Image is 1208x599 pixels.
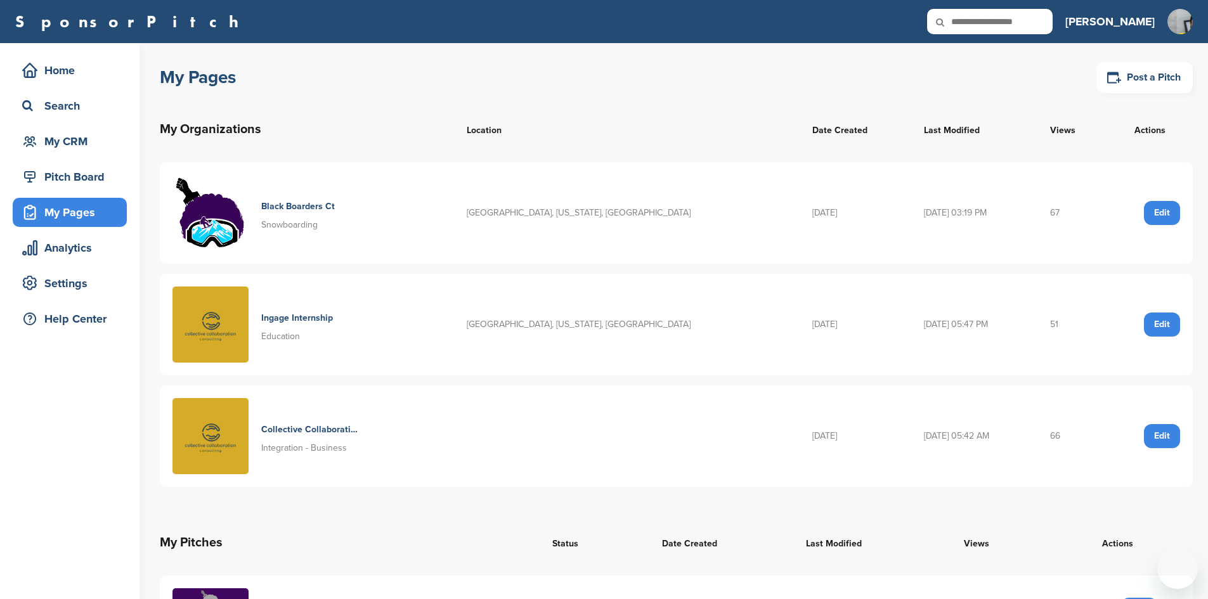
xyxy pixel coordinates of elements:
a: Settings [13,269,127,298]
th: Location [454,106,800,152]
div: Settings [19,272,127,295]
div: Help Center [19,307,127,330]
a: Bbct logo1 02 02 Black Boarders Ct Snowboarding [172,175,441,251]
td: 67 [1037,162,1108,264]
a: SponsorPitch [15,13,247,30]
th: Views [951,520,1042,565]
div: My Pages [19,201,127,224]
th: Last Modified [911,106,1037,152]
th: Date Created [649,520,793,565]
div: Pitch Board [19,165,127,188]
td: [GEOGRAPHIC_DATA], [US_STATE], [GEOGRAPHIC_DATA] [454,274,800,375]
a: Search [13,91,127,120]
div: My CRM [19,130,127,153]
a: Untitled design Collective Collaboration Consulting Integration - Business [172,398,441,474]
img: Bbct logo1 02 02 [172,175,249,251]
td: [DATE] [800,274,911,375]
iframe: Button to launch messaging window [1157,548,1198,589]
a: Edit [1144,201,1180,225]
h3: [PERSON_NAME] [1065,13,1155,30]
span: Integration - Business [261,442,347,453]
td: [DATE] [800,162,911,264]
td: [GEOGRAPHIC_DATA], [US_STATE], [GEOGRAPHIC_DATA] [454,162,800,264]
a: Untitled design Ingage Internship Education [172,287,441,363]
th: My Organizations [160,106,454,152]
a: [PERSON_NAME] [1065,8,1155,35]
h4: Collective Collaboration Consulting [261,423,360,437]
th: Views [1037,106,1108,152]
td: [DATE] [800,385,911,487]
h1: My Pages [160,66,236,89]
td: [DATE] 05:47 PM [911,274,1037,375]
td: [DATE] 05:42 AM [911,385,1037,487]
td: 51 [1037,274,1108,375]
a: Edit [1144,312,1180,337]
h4: Black Boarders Ct [261,200,335,214]
div: Home [19,59,127,82]
a: Post a Pitch [1096,62,1193,93]
a: Help Center [13,304,127,333]
a: Home [13,56,127,85]
th: Actions [1108,106,1193,152]
div: Search [19,94,127,117]
a: Pitch Board [13,162,127,191]
span: Education [261,331,300,342]
th: My Pitches [160,520,540,565]
th: Actions [1042,520,1193,565]
a: Analytics [13,233,127,262]
a: Edit [1144,424,1180,448]
span: Snowboarding [261,219,318,230]
h4: Ingage Internship [261,311,333,325]
div: Analytics [19,236,127,259]
td: 66 [1037,385,1108,487]
img: Untitled design [172,398,249,474]
a: My CRM [13,127,127,156]
th: Date Created [800,106,911,152]
a: My Pages [13,198,127,227]
img: Untitled design [172,287,249,363]
th: Last Modified [793,520,951,565]
th: Status [540,520,649,565]
td: [DATE] 03:19 PM [911,162,1037,264]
